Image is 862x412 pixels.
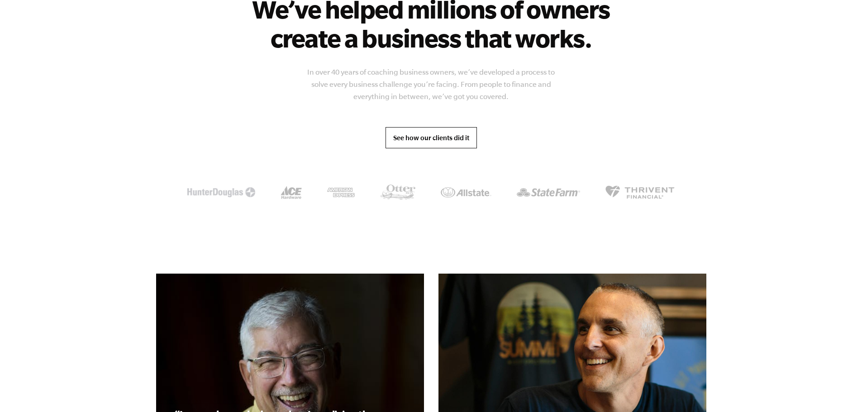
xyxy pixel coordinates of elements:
[327,188,355,197] img: American Express Logo
[386,127,477,149] a: See how our clients did it
[441,187,491,198] img: Allstate Logo
[817,369,862,412] iframe: Chat Widget
[300,66,562,103] p: In over 40 years of coaching business owners, we’ve developed a process to solve every business c...
[187,187,255,197] img: McDonalds Logo
[605,185,675,199] img: Thrivent Financial Logo
[517,188,580,197] img: State Farm Logo
[380,185,415,200] img: OtterBox Logo
[281,186,302,199] img: Ace Harware Logo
